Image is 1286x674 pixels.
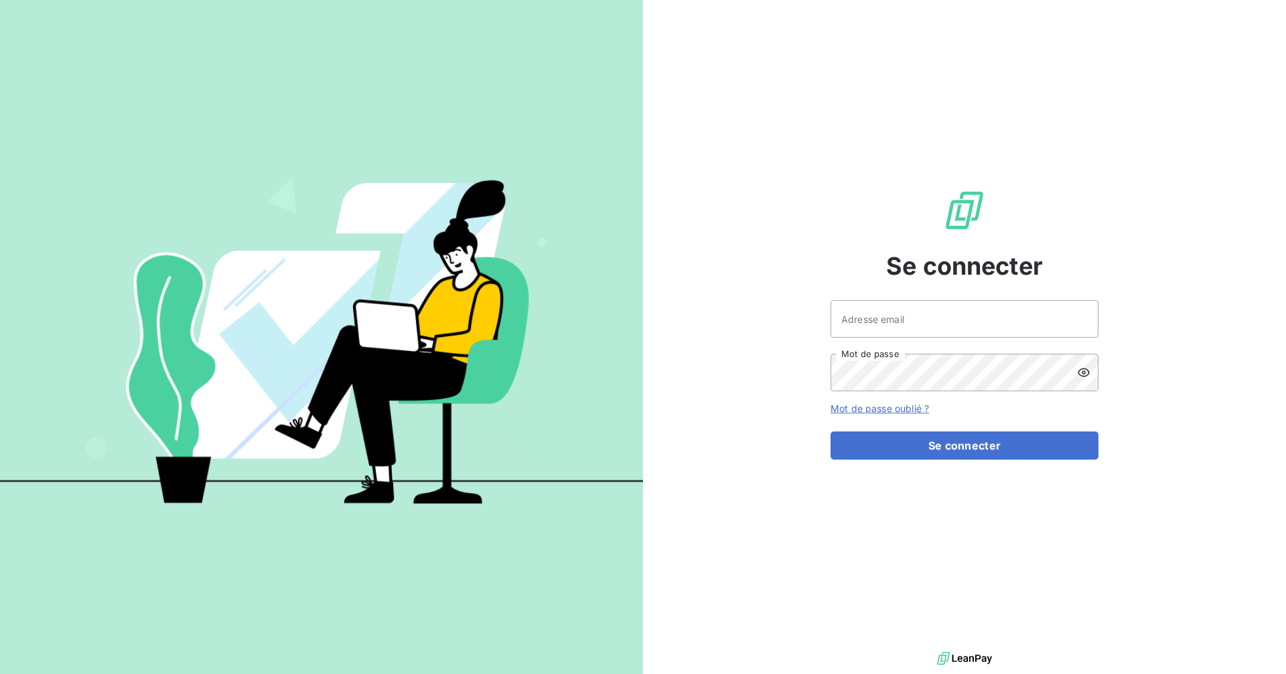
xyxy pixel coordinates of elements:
span: Se connecter [886,248,1043,284]
a: Mot de passe oublié ? [831,403,929,414]
img: logo [937,649,992,669]
input: placeholder [831,300,1098,338]
button: Se connecter [831,431,1098,460]
img: Logo LeanPay [943,189,986,232]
